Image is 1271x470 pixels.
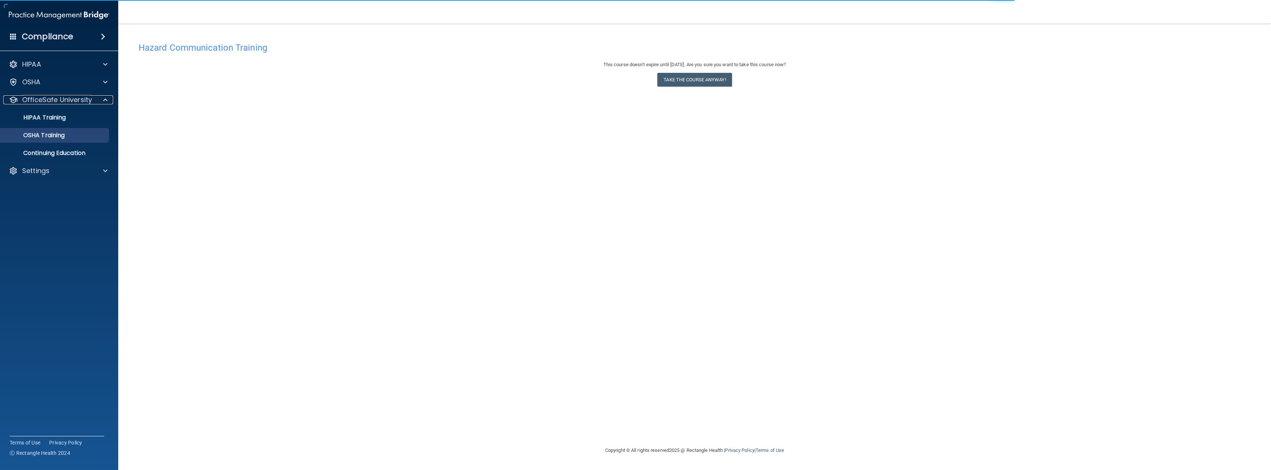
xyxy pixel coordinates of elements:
p: OSHA [22,78,41,87]
div: This course doesn’t expire until [DATE]. Are you sure you want to take this course now? [139,60,1251,69]
p: HIPAA [22,60,41,69]
a: OfficeSafe University [9,95,108,104]
a: Privacy Policy [49,439,82,446]
a: HIPAA [9,60,108,69]
h4: Hazard Communication Training [139,43,1251,53]
div: Copyright © All rights reserved 2025 @ Rectangle Health | | [560,439,829,462]
a: Terms of Use [756,447,784,453]
p: Continuing Education [5,149,106,157]
img: PMB logo [9,8,109,23]
p: OfficeSafe University [22,95,92,104]
p: Settings [22,166,50,175]
button: Take the course anyway! [657,73,732,87]
p: HIPAA Training [5,114,66,121]
a: Settings [9,166,108,175]
a: OSHA [9,78,108,87]
span: Ⓒ Rectangle Health 2024 [10,449,70,457]
a: Terms of Use [10,439,40,446]
h4: Compliance [22,31,73,42]
a: Privacy Policy [725,447,754,453]
p: OSHA Training [5,132,65,139]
